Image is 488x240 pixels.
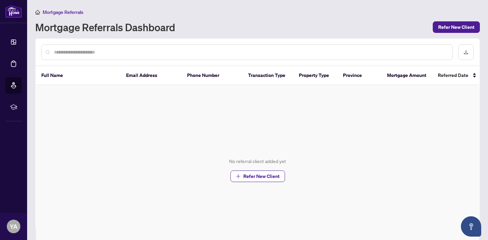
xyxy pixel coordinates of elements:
th: Email Address [121,66,182,85]
th: Full Name [36,66,121,85]
div: No referral client added yet [229,158,286,165]
span: Refer New Client [438,22,474,33]
th: Province [338,66,382,85]
th: Phone Number [182,66,243,85]
h1: Mortgage Referrals Dashboard [35,22,175,33]
th: Transaction Type [243,66,293,85]
span: download [464,50,468,55]
button: Open asap [461,216,481,237]
th: Mortgage Amount [382,66,432,85]
span: Refer New Client [243,171,280,182]
span: Referred Date [438,72,468,79]
span: Mortgage Referrals [43,9,83,15]
span: plus [236,174,241,179]
th: Property Type [293,66,338,85]
button: Refer New Client [230,171,285,182]
span: home [35,10,40,15]
button: Refer New Client [433,21,480,33]
th: Referred Date [432,66,483,85]
button: download [458,44,474,60]
img: logo [5,5,22,18]
span: YA [10,222,18,231]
